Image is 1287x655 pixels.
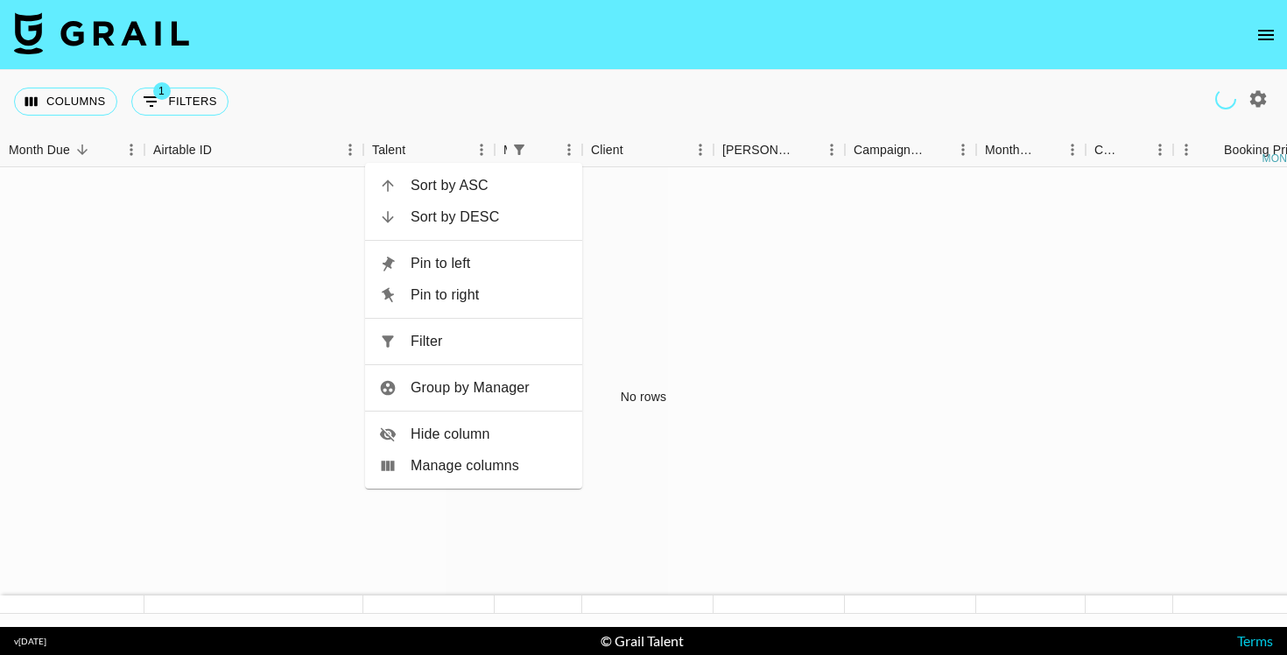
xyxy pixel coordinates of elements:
img: Grail Talent [14,12,189,54]
button: Sort [1199,137,1224,162]
div: Airtable ID [144,133,363,167]
button: Sort [1035,137,1059,162]
div: Talent [363,133,495,167]
ul: Menu [365,163,582,489]
div: 1 active filter [507,137,531,162]
button: Menu [1147,137,1173,163]
button: Menu [337,137,363,163]
button: Menu [1059,137,1086,163]
div: Manager [495,133,582,167]
span: Hide column [411,424,568,445]
span: Sort by ASC [411,175,568,196]
a: Terms [1237,632,1273,649]
div: Month Due [976,133,1086,167]
div: © Grail Talent [601,632,684,650]
div: Airtable ID [153,133,212,167]
button: Sort [405,137,430,162]
button: open drawer [1248,18,1283,53]
button: Show filters [507,137,531,162]
button: Menu [950,137,976,163]
div: Currency [1094,133,1122,167]
button: Menu [556,137,582,163]
span: Refreshing users, talent, clients, campaigns, managers... [1215,88,1236,109]
span: Manage columns [411,455,568,476]
button: Menu [118,137,144,163]
button: Sort [623,137,648,162]
button: Sort [531,137,556,162]
span: Group by Manager [411,377,568,398]
div: Campaign (Type) [845,133,976,167]
span: Sort by DESC [411,207,568,228]
button: Sort [212,137,236,162]
button: Sort [794,137,819,162]
button: Menu [468,137,495,163]
div: Client [591,133,623,167]
div: Client [582,133,714,167]
button: Sort [925,137,950,162]
span: 1 [153,82,171,100]
button: Select columns [14,88,117,116]
div: Campaign (Type) [854,133,925,167]
span: Pin to left [411,253,568,274]
div: [PERSON_NAME] [722,133,794,167]
div: Manager [503,133,507,167]
div: Month Due [985,133,1035,167]
div: Currency [1086,133,1173,167]
button: Show filters [131,88,229,116]
div: Booker [714,133,845,167]
span: Filter [411,331,568,352]
button: Menu [819,137,845,163]
span: Pin to right [411,285,568,306]
button: Sort [70,137,95,162]
button: Menu [687,137,714,163]
button: Menu [1173,137,1199,163]
button: Sort [1122,137,1147,162]
div: Month Due [9,133,70,167]
div: Talent [372,133,405,167]
div: v [DATE] [14,636,46,647]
